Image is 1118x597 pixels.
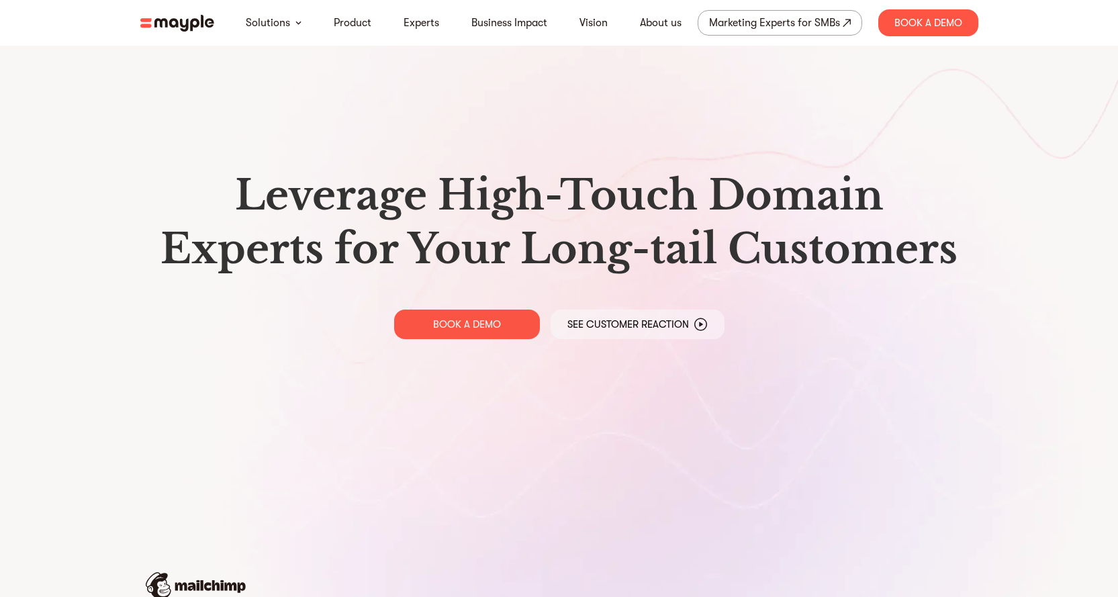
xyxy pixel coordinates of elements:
[698,10,862,36] a: Marketing Experts for SMBs
[334,15,371,31] a: Product
[579,15,608,31] a: Vision
[140,15,214,32] img: mayple-logo
[295,21,301,25] img: arrow-down
[246,15,290,31] a: Solutions
[567,318,689,331] p: See Customer Reaction
[151,169,968,276] h1: Leverage High-Touch Domain Experts for Your Long-tail Customers
[471,15,547,31] a: Business Impact
[404,15,439,31] a: Experts
[878,9,978,36] div: Book A Demo
[394,310,540,339] a: BOOK A DEMO
[709,13,840,32] div: Marketing Experts for SMBs
[433,318,501,331] p: BOOK A DEMO
[640,15,682,31] a: About us
[551,310,725,339] a: See Customer Reaction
